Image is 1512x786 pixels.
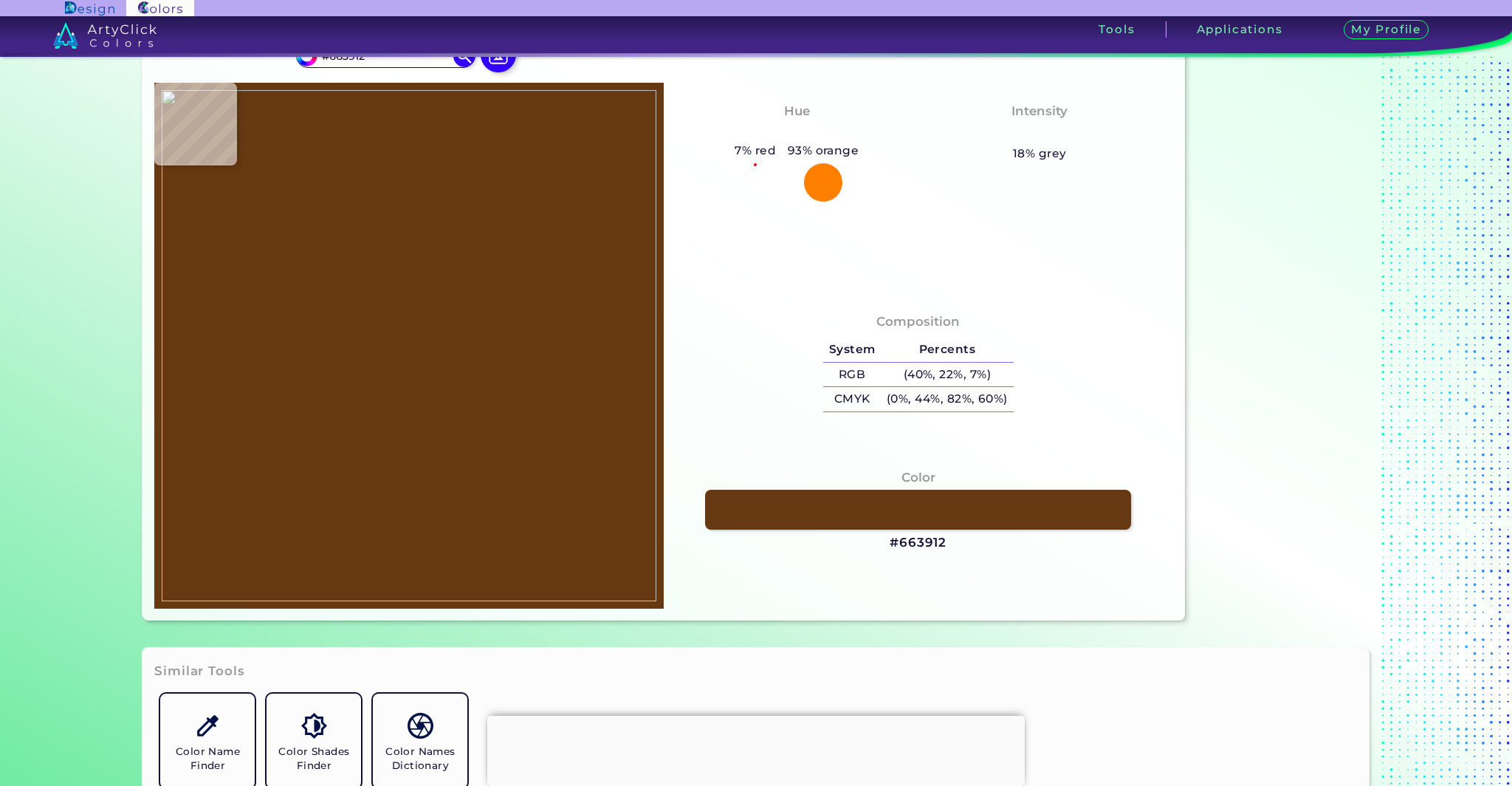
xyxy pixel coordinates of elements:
[1197,24,1283,35] h3: Applications
[890,534,946,552] h3: #663912
[53,22,157,49] img: logo_artyclick_colors_white.svg
[1344,20,1429,40] h3: My Profile
[901,467,935,488] h4: Color
[1011,100,1068,122] h4: Intensity
[162,90,656,601] img: daca02e0-1123-419c-900a-a5d1a58d2d4e
[823,363,881,387] h5: RGB
[1000,124,1079,142] h3: Moderate
[876,311,960,332] h4: Composition
[301,713,327,739] img: icon_color_shades.svg
[272,745,355,773] h5: Color Shades Finder
[408,713,433,739] img: icon_color_names_dictionary.svg
[782,141,865,160] h5: 93% orange
[487,716,1025,782] iframe: Advertisement
[765,124,828,142] h3: Orange
[1013,144,1067,163] h5: 18% grey
[823,387,881,411] h5: CMYK
[881,338,1013,362] h5: Percents
[881,363,1013,387] h5: (40%, 22%, 7%)
[823,338,881,362] h5: System
[195,713,221,739] img: icon_color_name_finder.svg
[784,100,810,122] h4: Hue
[1099,24,1135,35] h3: Tools
[729,141,782,160] h5: 7% red
[65,1,114,16] img: ArtyClick Design logo
[154,663,244,680] h3: Similar Tools
[166,745,249,773] h5: Color Name Finder
[379,745,461,773] h5: Color Names Dictionary
[881,387,1013,411] h5: (0%, 44%, 82%, 60%)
